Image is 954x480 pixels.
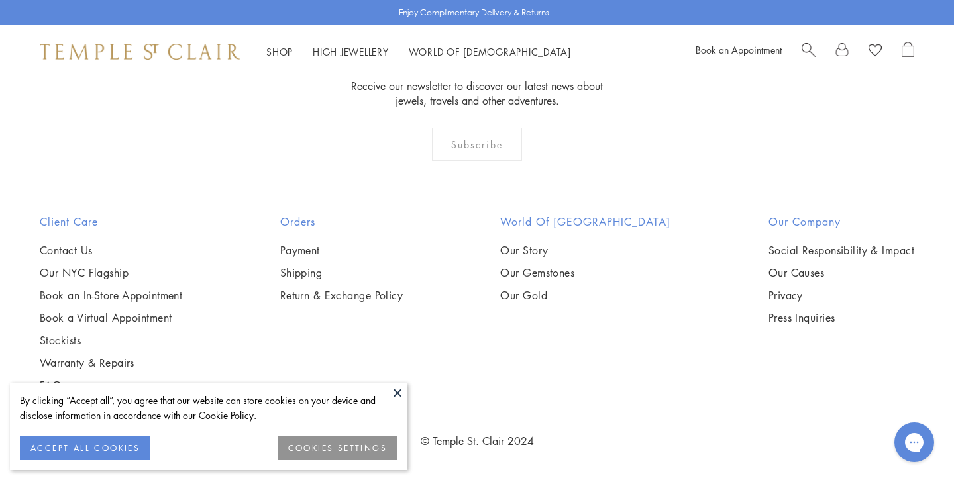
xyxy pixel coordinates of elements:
[343,79,611,108] p: Receive our newsletter to discover our latest news about jewels, travels and other adventures.
[266,44,571,60] nav: Main navigation
[280,243,403,258] a: Payment
[40,44,240,60] img: Temple St. Clair
[768,311,914,325] a: Press Inquiries
[280,214,403,230] h2: Orders
[20,393,397,423] div: By clicking “Accept all”, you agree that our website can store cookies on your device and disclos...
[696,43,782,56] a: Book an Appointment
[40,288,182,303] a: Book an In-Store Appointment
[421,434,534,448] a: © Temple St. Clair 2024
[40,243,182,258] a: Contact Us
[40,356,182,370] a: Warranty & Repairs
[869,42,882,62] a: View Wishlist
[40,378,182,393] a: FAQs
[266,45,293,58] a: ShopShop
[802,42,816,62] a: Search
[768,214,914,230] h2: Our Company
[768,288,914,303] a: Privacy
[768,243,914,258] a: Social Responsibility & Impact
[902,42,914,62] a: Open Shopping Bag
[40,333,182,348] a: Stockists
[40,214,182,230] h2: Client Care
[500,214,670,230] h2: World of [GEOGRAPHIC_DATA]
[40,265,182,280] a: Our NYC Flagship
[280,265,403,280] a: Shipping
[280,288,403,303] a: Return & Exchange Policy
[20,436,150,460] button: ACCEPT ALL COOKIES
[313,45,389,58] a: High JewelleryHigh Jewellery
[500,288,670,303] a: Our Gold
[399,6,549,19] p: Enjoy Complimentary Delivery & Returns
[40,311,182,325] a: Book a Virtual Appointment
[409,45,571,58] a: World of [DEMOGRAPHIC_DATA]World of [DEMOGRAPHIC_DATA]
[768,265,914,280] a: Our Causes
[500,243,670,258] a: Our Story
[500,265,670,280] a: Our Gemstones
[278,436,397,460] button: COOKIES SETTINGS
[888,418,941,467] iframe: Gorgias live chat messenger
[432,128,523,161] div: Subscribe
